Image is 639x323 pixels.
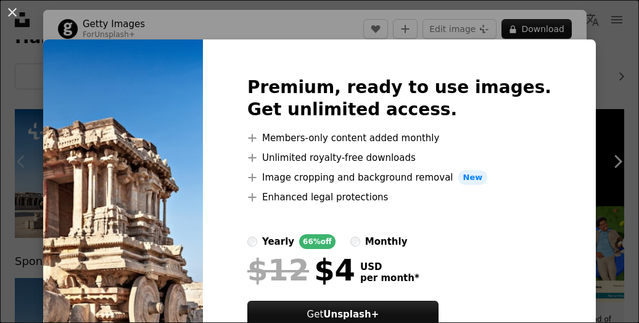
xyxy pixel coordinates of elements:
[247,254,355,286] div: $4
[247,254,309,286] span: $12
[360,272,419,284] span: per month *
[247,170,551,185] li: Image cropping and background removal
[323,309,379,320] strong: Unsplash+
[350,237,360,247] input: monthly
[360,261,419,272] span: USD
[247,237,257,247] input: yearly66%off
[299,234,336,249] div: 66% off
[247,150,551,165] li: Unlimited royalty-free downloads
[247,190,551,205] li: Enhanced legal protections
[247,76,551,121] h2: Premium, ready to use images. Get unlimited access.
[458,170,488,185] span: New
[365,234,408,249] div: monthly
[262,234,294,249] div: yearly
[247,131,551,145] li: Members-only content added monthly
